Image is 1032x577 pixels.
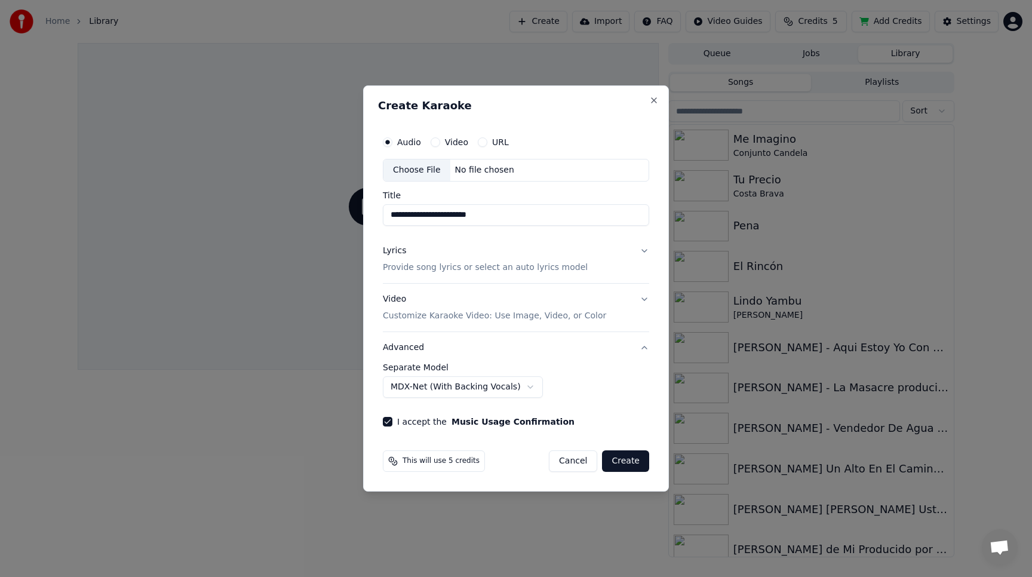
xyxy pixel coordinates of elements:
[383,235,649,283] button: LyricsProvide song lyrics or select an auto lyrics model
[403,456,480,466] span: This will use 5 credits
[383,293,606,322] div: Video
[492,138,509,146] label: URL
[451,418,575,426] button: I accept the
[397,138,421,146] label: Audio
[383,191,649,200] label: Title
[397,418,575,426] label: I accept the
[383,262,588,274] p: Provide song lyrics or select an auto lyrics model
[383,332,649,363] button: Advanced
[445,138,468,146] label: Video
[383,284,649,332] button: VideoCustomize Karaoke Video: Use Image, Video, or Color
[378,100,654,111] h2: Create Karaoke
[383,310,606,322] p: Customize Karaoke Video: Use Image, Video, or Color
[383,245,406,257] div: Lyrics
[450,164,519,176] div: No file chosen
[383,363,649,372] label: Separate Model
[549,450,597,472] button: Cancel
[383,159,450,181] div: Choose File
[383,363,649,407] div: Advanced
[602,450,649,472] button: Create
